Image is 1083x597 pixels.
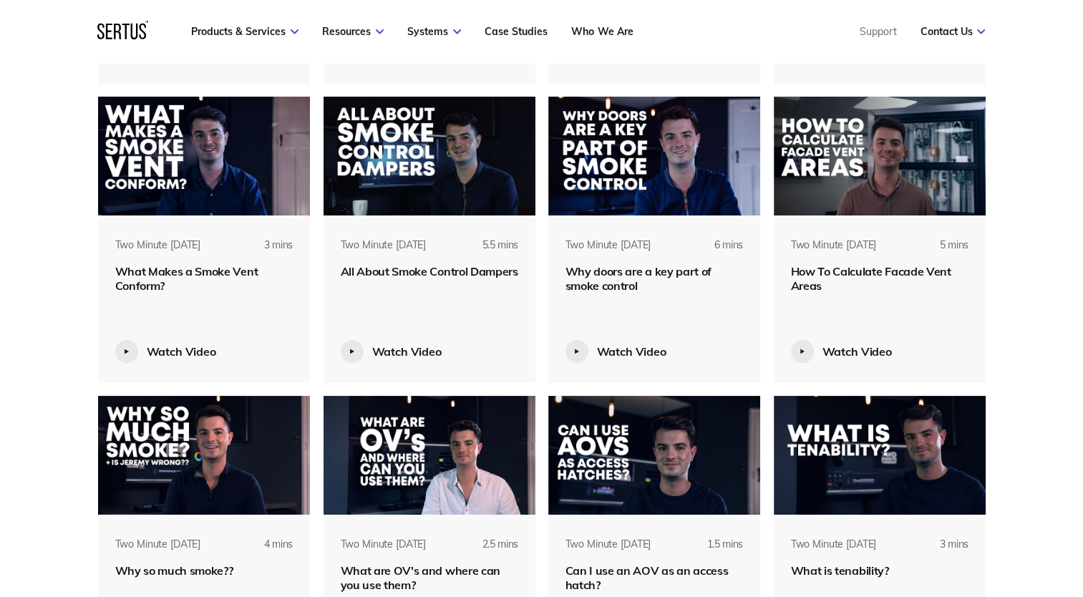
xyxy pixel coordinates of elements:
span: Why doors are a key part of smoke control [565,264,712,293]
span: Can I use an AOV as an access hatch? [565,563,729,592]
a: Who We Are [571,25,633,38]
div: Watch Video [372,344,442,359]
div: Two Minute [DATE] [565,538,651,552]
span: What is tenability? [791,563,889,578]
span: All About Smoke Control Dampers [341,264,518,278]
div: Two Minute [DATE] [341,538,427,552]
a: Contact Us [920,25,985,38]
span: What Makes a Smoke Vent Conform? [115,264,258,293]
a: Case Studies [485,25,548,38]
div: 5.5 mins [459,238,518,264]
span: What are OV's and where can you use them? [341,563,500,592]
div: Two Minute [DATE] [565,238,651,253]
div: Two Minute [DATE] [341,238,427,253]
div: Watch Video [822,344,892,359]
a: Resources [322,25,384,38]
div: Two Minute [DATE] [115,238,201,253]
div: Two Minute [DATE] [115,538,201,552]
div: 1.5 mins [684,538,743,563]
a: Support [859,25,896,38]
div: 4 mins [233,538,293,563]
div: 2.5 mins [459,538,518,563]
span: Why so much smoke?? [115,563,233,578]
div: 6 mins [684,238,743,264]
a: Systems [407,25,461,38]
span: How To Calculate Facade Vent Areas [791,264,951,293]
div: Watch Video [147,344,216,359]
iframe: Chat Widget [826,432,1083,597]
div: Two Minute [DATE] [791,238,877,253]
div: 3 mins [233,238,293,264]
div: Watch Video [597,344,666,359]
a: Products & Services [191,25,298,38]
div: 5 mins [909,238,968,264]
div: Two Minute [DATE] [791,538,877,552]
